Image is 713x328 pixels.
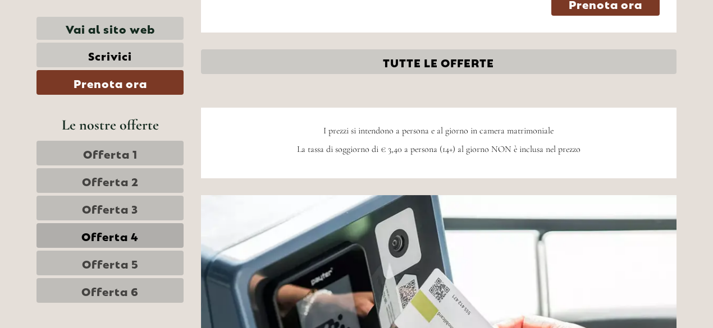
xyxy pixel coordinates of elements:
[323,125,554,136] span: I prezzi si intendono a persona e al giorno in camera matrimoniale
[83,145,138,161] span: Offerta 1
[82,255,139,271] span: Offerta 5
[82,173,139,188] span: Offerta 2
[81,283,139,298] span: Offerta 6
[36,17,184,40] a: Vai al sito web
[297,144,581,155] span: La tassa di soggiorno di € 3,40 a persona (14+) al giorno NON è inclusa nel prezzo
[82,200,138,216] span: Offerta 3
[201,49,677,74] a: TUTTE LE OFFERTE
[36,70,184,95] a: Prenota ora
[36,43,184,67] a: Scrivici
[36,114,184,135] div: Le nostre offerte
[81,228,139,243] span: Offerta 4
